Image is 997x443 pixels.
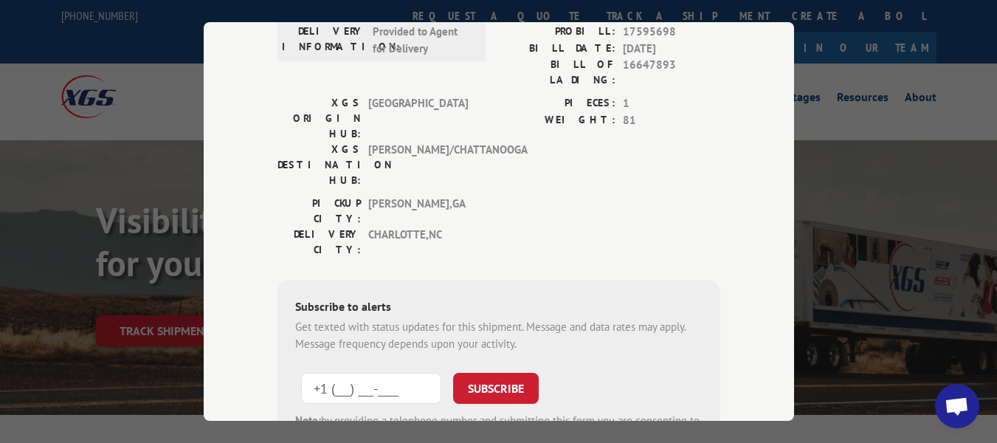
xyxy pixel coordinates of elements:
[623,57,720,88] span: 16647893
[368,227,468,258] span: CHARLOTTE , NC
[295,319,703,352] div: Get texted with status updates for this shipment. Message and data rates may apply. Message frequ...
[623,112,720,129] span: 81
[282,24,365,57] label: DELIVERY INFORMATION:
[277,95,361,142] label: XGS ORIGIN HUB:
[499,112,615,129] label: WEIGHT:
[453,373,539,404] button: SUBSCRIBE
[623,95,720,112] span: 1
[277,227,361,258] label: DELIVERY CITY:
[301,373,441,404] input: Phone Number
[277,142,361,188] label: XGS DESTINATION HUB:
[295,298,703,319] div: Subscribe to alerts
[499,95,615,112] label: PIECES:
[295,413,321,427] strong: Note:
[277,196,361,227] label: PICKUP CITY:
[623,41,720,58] span: [DATE]
[368,95,468,142] span: [GEOGRAPHIC_DATA]
[368,196,468,227] span: [PERSON_NAME] , GA
[499,24,615,41] label: PROBILL:
[499,57,615,88] label: BILL OF LADING:
[499,41,615,58] label: BILL DATE:
[623,24,720,41] span: 17595698
[935,384,979,428] a: Open chat
[373,24,472,57] span: Provided to Agent for Delivery
[368,142,468,188] span: [PERSON_NAME]/CHATTANOOGA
